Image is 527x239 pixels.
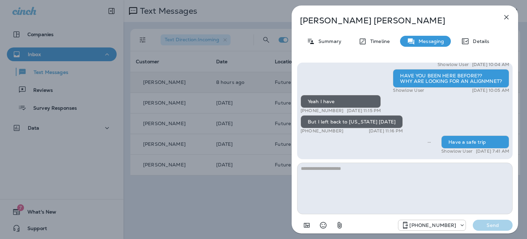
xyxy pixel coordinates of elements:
[441,135,509,149] div: Have a safe trip
[393,69,509,88] div: HAVE YOU BEEN HERE BEFORE?? WHY ARE LOOKING FOR AN ALIGNMNET?
[428,139,431,145] span: Sent
[369,128,403,134] p: [DATE] 11:16 PM
[441,149,472,154] p: Showlow User
[415,39,444,44] p: Messaging
[315,39,341,44] p: Summary
[316,218,330,232] button: Select an emoji
[476,149,509,154] p: [DATE] 7:41 AM
[472,62,509,67] p: [DATE] 10:04 AM
[398,221,466,229] div: +1 (928) 232-1970
[301,95,381,108] div: Yeah I have
[347,108,381,113] p: [DATE] 11:15 PM
[393,88,424,93] p: Showlow User
[437,62,469,67] p: Showlow User
[301,128,343,134] p: [PHONE_NUMBER]
[469,39,489,44] p: Details
[301,108,343,113] p: [PHONE_NUMBER]
[472,88,509,93] p: [DATE] 10:05 AM
[409,222,456,228] p: [PHONE_NUMBER]
[301,115,403,128] div: But I left back to [US_STATE] [DATE]
[300,16,487,25] p: [PERSON_NAME] [PERSON_NAME]
[300,218,314,232] button: Add in a premade template
[367,39,390,44] p: Timeline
